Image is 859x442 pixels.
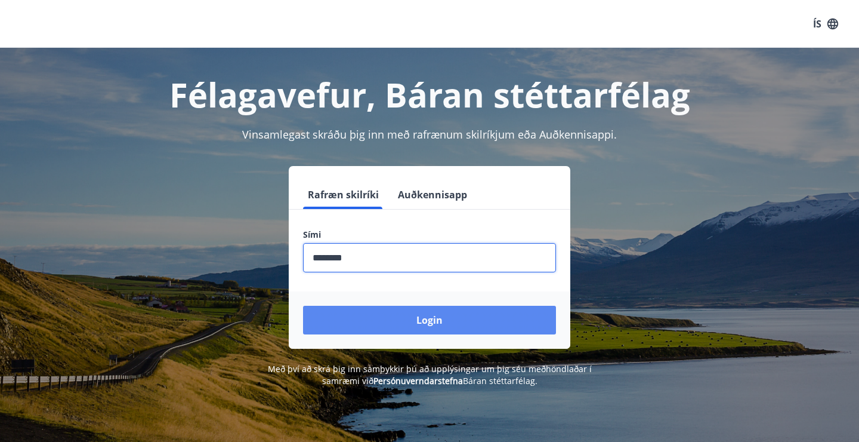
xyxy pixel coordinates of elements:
[303,180,384,209] button: Rafræn skilríki
[14,72,845,117] h1: Félagavefur, Báran stéttarfélag
[303,229,556,241] label: Sími
[393,180,472,209] button: Auðkennisapp
[807,13,845,35] button: ÍS
[373,375,463,386] a: Persónuverndarstefna
[242,127,617,142] span: Vinsamlegast skráðu þig inn með rafrænum skilríkjum eða Auðkennisappi.
[268,363,592,386] span: Með því að skrá þig inn samþykkir þú að upplýsingar um þig séu meðhöndlaðar í samræmi við Báran s...
[303,306,556,334] button: Login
